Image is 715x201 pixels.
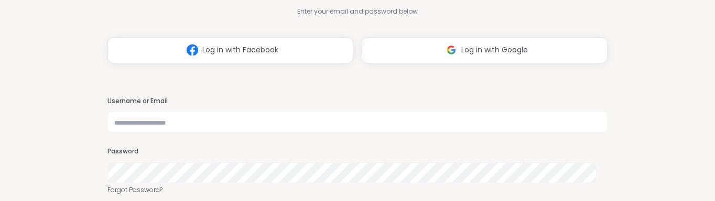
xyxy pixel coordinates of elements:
img: ShareWell Logomark [441,40,461,60]
a: Forgot Password? [107,185,608,195]
span: Log in with Google [461,44,528,55]
span: Log in with Facebook [202,44,278,55]
img: ShareWell Logomark [182,40,202,60]
h3: Password [107,147,608,156]
span: Enter your email and password below [297,7,418,16]
button: Log in with Google [362,37,608,63]
h3: Username or Email [107,97,608,106]
button: Log in with Facebook [107,37,353,63]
